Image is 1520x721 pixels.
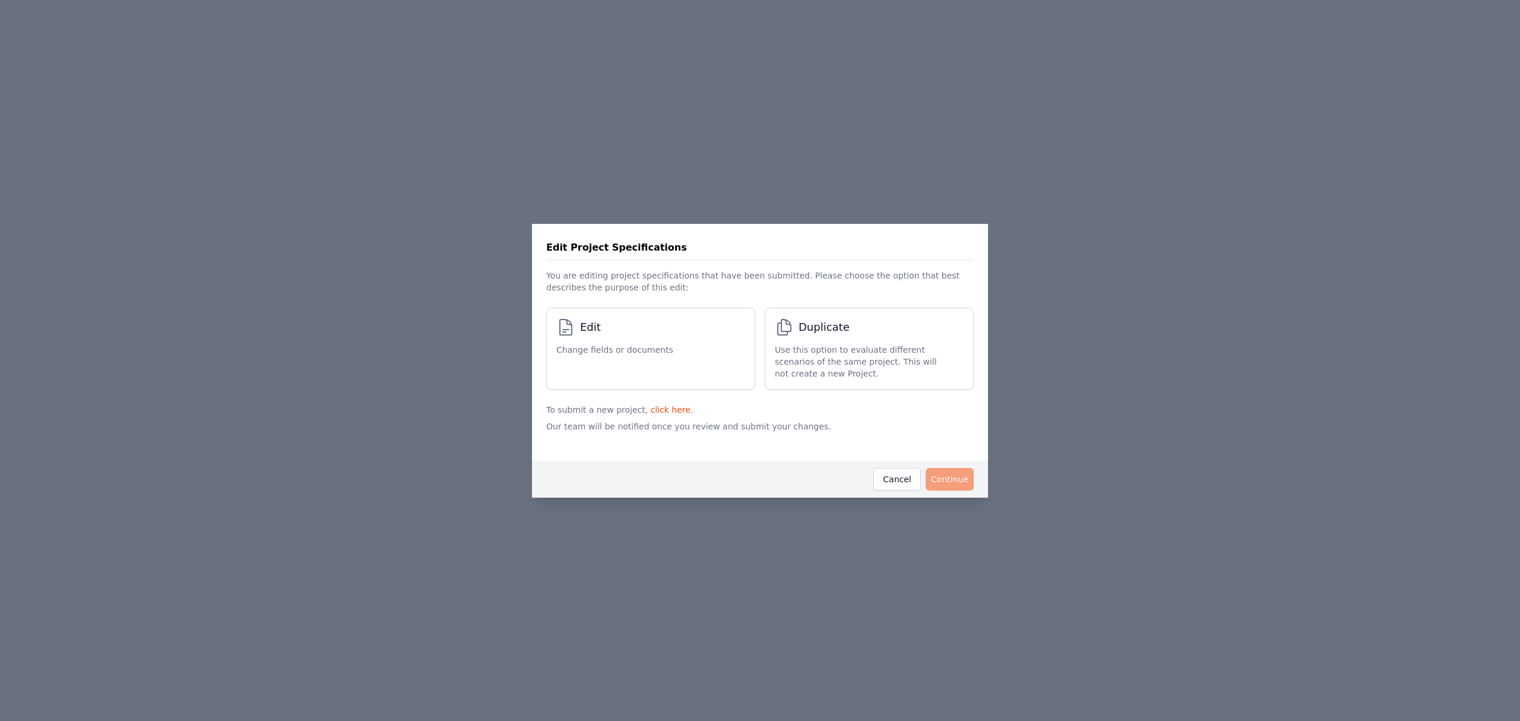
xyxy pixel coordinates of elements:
p: You are editing project specifications that have been submitted. Please choose the option that be... [546,260,974,298]
h3: Edit Project Specifications [546,241,687,255]
span: Duplicate [799,319,850,336]
button: Cancel [873,468,921,491]
span: Edit [580,319,601,336]
p: Our team will be notified once you review and submit your changes. [546,416,974,451]
span: Use this option to evaluate different scenarios of the same project. This will not create a new P... [775,344,952,380]
p: To submit a new project, . [546,399,974,416]
a: click here [651,405,691,415]
button: Continue [926,468,974,491]
span: Change fields or documents [556,344,673,356]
